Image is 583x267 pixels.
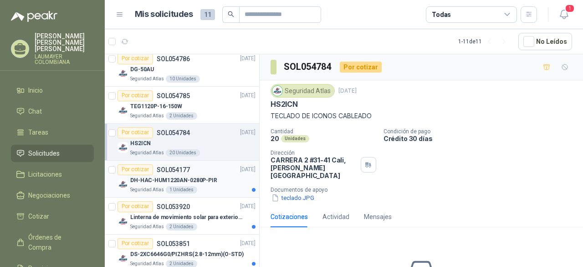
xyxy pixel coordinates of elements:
p: 20 [271,135,279,142]
p: Seguridad Atlas [130,112,164,120]
div: 2 Unidades [166,223,197,230]
p: [DATE] [240,128,256,137]
span: Solicitudes [28,148,60,158]
p: [DATE] [240,54,256,63]
img: Company Logo [272,86,282,96]
p: [PERSON_NAME] [PERSON_NAME] [PERSON_NAME] [35,33,94,52]
p: CARRERA 2 #31-41 Cali , [PERSON_NAME][GEOGRAPHIC_DATA] [271,156,357,179]
p: SOL054784 [157,130,190,136]
button: teclado.JPG [271,193,315,203]
p: Crédito 30 días [384,135,579,142]
p: Seguridad Atlas [130,75,164,83]
p: Linterna de movimiento solar para exteriores con 77 leds [130,213,244,222]
div: Seguridad Atlas [271,84,335,98]
div: Por cotizar [118,53,153,64]
a: Negociaciones [11,187,94,204]
p: Seguridad Atlas [130,223,164,230]
p: Cantidad [271,128,376,135]
p: [DATE] [240,91,256,100]
div: Por cotizar [118,201,153,212]
span: Negociaciones [28,190,70,200]
div: 1 - 11 de 11 [458,34,511,49]
div: Por cotizar [118,90,153,101]
div: Por cotizar [340,62,382,73]
div: Por cotizar [118,238,153,249]
div: 2 Unidades [166,112,197,120]
span: Órdenes de Compra [28,232,85,252]
p: DH-HAC-HUM1220AN-0280P-PIR [130,176,217,185]
a: Órdenes de Compra [11,229,94,256]
p: DG-50AU [130,65,154,74]
button: 1 [556,6,572,23]
img: Company Logo [118,68,128,79]
a: Licitaciones [11,166,94,183]
p: Seguridad Atlas [130,149,164,157]
p: DS-2XC6646G0/PIZHRS(2.8-12mm)(O-STD) [130,250,244,259]
div: Cotizaciones [271,212,308,222]
p: [DATE] [338,87,357,95]
a: Por cotizarSOL054784[DATE] Company LogoHS2ICNSeguridad Atlas20 Unidades [105,124,259,161]
p: TECLADO DE ICONOS CABLEADO [271,111,572,121]
a: Por cotizarSOL054785[DATE] Company LogoTEG1120P-16-150WSeguridad Atlas2 Unidades [105,87,259,124]
a: Cotizar [11,208,94,225]
a: Inicio [11,82,94,99]
span: 11 [200,9,215,20]
div: 10 Unidades [166,75,200,83]
h1: Mis solicitudes [135,8,193,21]
img: Company Logo [118,105,128,116]
a: Por cotizarSOL054786[DATE] Company LogoDG-50AUSeguridad Atlas10 Unidades [105,50,259,87]
p: TEG1120P-16-150W [130,102,182,111]
p: SOL053851 [157,241,190,247]
span: Chat [28,106,42,116]
p: [DATE] [240,202,256,211]
p: LAUMAYER COLOMBIANA [35,54,94,65]
span: search [228,11,234,17]
p: HS2ICN [130,139,151,148]
p: SOL054785 [157,93,190,99]
div: Por cotizar [118,127,153,138]
img: Company Logo [118,216,128,227]
div: Actividad [322,212,349,222]
p: SOL054177 [157,167,190,173]
span: 1 [565,4,575,13]
div: Unidades [281,135,309,142]
p: SOL053920 [157,204,190,210]
p: Seguridad Atlas [130,186,164,194]
div: Todas [432,10,451,20]
a: Por cotizarSOL054177[DATE] Company LogoDH-HAC-HUM1220AN-0280P-PIRSeguridad Atlas1 Unidades [105,161,259,198]
a: Solicitudes [11,145,94,162]
span: Cotizar [28,211,49,221]
a: Tareas [11,124,94,141]
img: Company Logo [118,142,128,153]
p: Dirección [271,150,357,156]
button: No Leídos [518,33,572,50]
img: Company Logo [118,253,128,264]
img: Company Logo [118,179,128,190]
div: 20 Unidades [166,149,200,157]
img: Logo peakr [11,11,57,22]
div: 1 Unidades [166,186,197,194]
a: Chat [11,103,94,120]
p: [DATE] [240,239,256,248]
p: Condición de pago [384,128,579,135]
div: Por cotizar [118,164,153,175]
span: Inicio [28,85,43,95]
p: SOL054786 [157,56,190,62]
p: [DATE] [240,165,256,174]
a: Por cotizarSOL053920[DATE] Company LogoLinterna de movimiento solar para exteriores con 77 ledsSe... [105,198,259,235]
div: Mensajes [364,212,392,222]
h3: SOL054784 [284,60,332,74]
p: HS2ICN [271,99,298,109]
p: Documentos de apoyo [271,187,579,193]
span: Licitaciones [28,169,62,179]
span: Tareas [28,127,48,137]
